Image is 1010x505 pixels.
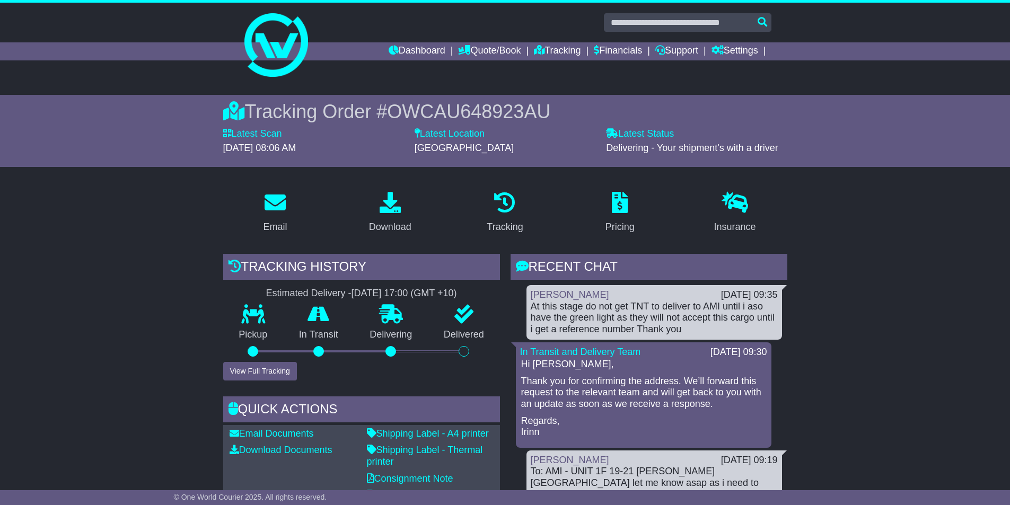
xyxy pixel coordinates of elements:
a: Download Documents [230,445,332,455]
p: Pickup [223,329,284,341]
div: [DATE] 09:30 [710,347,767,358]
div: Tracking Order # [223,100,787,123]
label: Latest Location [415,128,485,140]
div: Email [263,220,287,234]
div: Tracking [487,220,523,234]
label: Latest Status [606,128,674,140]
a: [PERSON_NAME] [531,289,609,300]
label: Latest Scan [223,128,282,140]
div: Estimated Delivery - [223,288,500,299]
a: Tracking [480,188,530,238]
a: Insurance [707,188,763,238]
div: [DATE] 09:19 [721,455,778,466]
span: Delivering - Your shipment's with a driver [606,143,778,153]
div: RECENT CHAT [511,254,787,282]
a: Download [362,188,418,238]
a: Consignment Note [367,473,453,484]
span: OWCAU648923AU [387,101,550,122]
p: Regards, Irinn [521,415,766,438]
p: Delivering [354,329,428,341]
div: [DATE] 09:35 [721,289,778,301]
a: [PERSON_NAME] [531,455,609,465]
a: Shipping Label - Thermal printer [367,445,483,467]
a: Email [256,188,294,238]
div: At this stage do not get TNT to deliver to AMI until i aso have the green light as they will not ... [531,301,778,335]
a: Pricing [599,188,642,238]
div: Pricing [605,220,635,234]
a: Shipping Label - A4 printer [367,428,489,439]
p: Hi [PERSON_NAME], [521,359,766,370]
div: [DATE] 17:00 (GMT +10) [352,288,457,299]
div: Download [369,220,411,234]
span: [DATE] 08:06 AM [223,143,296,153]
a: Settings [712,42,758,60]
p: In Transit [283,329,354,341]
a: Quote/Book [458,42,521,60]
a: Email Documents [230,428,314,439]
a: Dashboard [389,42,445,60]
div: To: AMI - UNIT 1F 19-21 [PERSON_NAME][GEOGRAPHIC_DATA] let me know asap as i need to update my cl... [531,466,778,500]
a: Support [655,42,698,60]
p: Thank you for confirming the address. We’ll forward this request to the relevant team and will ge... [521,376,766,410]
div: Insurance [714,220,756,234]
button: View Full Tracking [223,362,297,380]
p: Delivered [428,329,500,341]
div: Tracking history [223,254,500,282]
a: Financials [594,42,642,60]
a: Tracking [534,42,581,60]
span: © One World Courier 2025. All rights reserved. [174,493,327,501]
div: Quick Actions [223,396,500,425]
span: [GEOGRAPHIC_DATA] [415,143,514,153]
a: In Transit and Delivery Team [520,347,641,357]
